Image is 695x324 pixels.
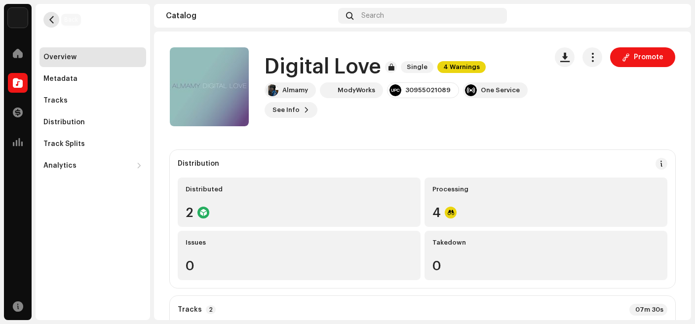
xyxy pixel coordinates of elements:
div: Tracks [43,97,68,105]
re-m-nav-item: Overview [39,47,146,67]
span: Search [361,12,384,20]
div: Track Splits [43,140,85,148]
div: Issues [186,239,413,247]
img: 004c5086-4ed7-4fab-8714-fc76564f1d17 [267,84,278,96]
div: 30955021089 [405,86,451,94]
p-badge: 2 [206,305,216,314]
img: acab2465-393a-471f-9647-fa4d43662784 [8,8,28,28]
re-m-nav-item: Distribution [39,112,146,132]
span: Promote [634,47,663,67]
span: Single [401,61,433,73]
div: Distributed [186,185,413,193]
button: Promote [610,47,675,67]
div: Almamy [282,86,308,94]
div: Overview [43,53,77,61]
div: Distribution [43,118,85,126]
re-m-nav-dropdown: Analytics [39,156,146,176]
h1: Digital Love [265,56,381,78]
span: 4 Warnings [437,61,486,73]
div: Takedown [432,239,659,247]
div: Distribution [178,160,219,168]
button: See Info [265,102,317,118]
div: One Service [481,86,520,94]
div: Metadata [43,75,77,83]
div: Catalog [166,12,334,20]
img: ae092520-180b-4f7c-b02d-a8b0c132bb58 [663,8,679,24]
img: ac43fe83-672e-4eed-bb69-01ac8938cac6 [322,84,334,96]
div: Analytics [43,162,77,170]
strong: Tracks [178,306,202,314]
div: 07m 30s [629,304,667,316]
div: ModyWorks [338,86,375,94]
re-m-nav-item: Tracks [39,91,146,110]
div: Processing [432,185,659,193]
re-m-nav-item: Track Splits [39,134,146,154]
re-m-nav-item: Metadata [39,69,146,89]
span: See Info [272,100,300,120]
